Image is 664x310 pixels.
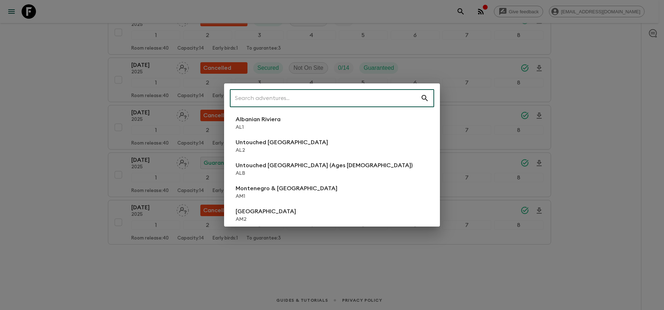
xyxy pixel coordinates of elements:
p: AL1 [236,124,281,131]
p: Untouched [GEOGRAPHIC_DATA] [236,138,328,147]
p: Montenegro & [GEOGRAPHIC_DATA] [236,184,337,193]
p: AM2 [236,216,296,223]
p: ALB [236,170,413,177]
p: AM1 [236,193,337,200]
p: [GEOGRAPHIC_DATA] [236,207,296,216]
p: Albanian Riviera [236,115,281,124]
p: Untouched [GEOGRAPHIC_DATA] (Ages [DEMOGRAPHIC_DATA]) [236,161,413,170]
input: Search adventures... [230,88,420,108]
p: AL2 [236,147,328,154]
